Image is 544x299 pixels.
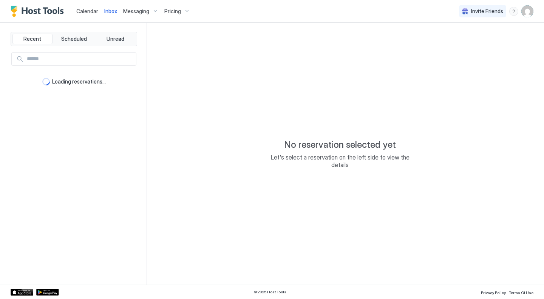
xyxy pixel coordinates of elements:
a: Google Play Store [36,289,59,296]
a: App Store [11,289,33,296]
span: Privacy Policy [481,290,506,295]
span: Scheduled [61,36,87,42]
a: Inbox [104,7,117,15]
div: menu [509,7,518,16]
span: Inbox [104,8,117,14]
button: Recent [12,34,53,44]
a: Calendar [76,7,98,15]
span: Pricing [164,8,181,15]
span: Unread [107,36,124,42]
div: User profile [521,5,533,17]
span: No reservation selected yet [284,139,396,150]
span: Invite Friends [471,8,503,15]
span: Messaging [123,8,149,15]
span: © 2025 Host Tools [253,290,286,294]
span: Terms Of Use [509,290,533,295]
span: Recent [23,36,41,42]
div: loading [42,78,50,85]
button: Unread [95,34,135,44]
a: Host Tools Logo [11,6,67,17]
span: Loading reservations... [52,78,106,85]
span: Calendar [76,8,98,14]
a: Terms Of Use [509,288,533,296]
a: Privacy Policy [481,288,506,296]
button: Scheduled [54,34,94,44]
span: Let's select a reservation on the left side to view the details [264,153,416,169]
div: tab-group [11,32,137,46]
input: Input Field [24,53,136,65]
